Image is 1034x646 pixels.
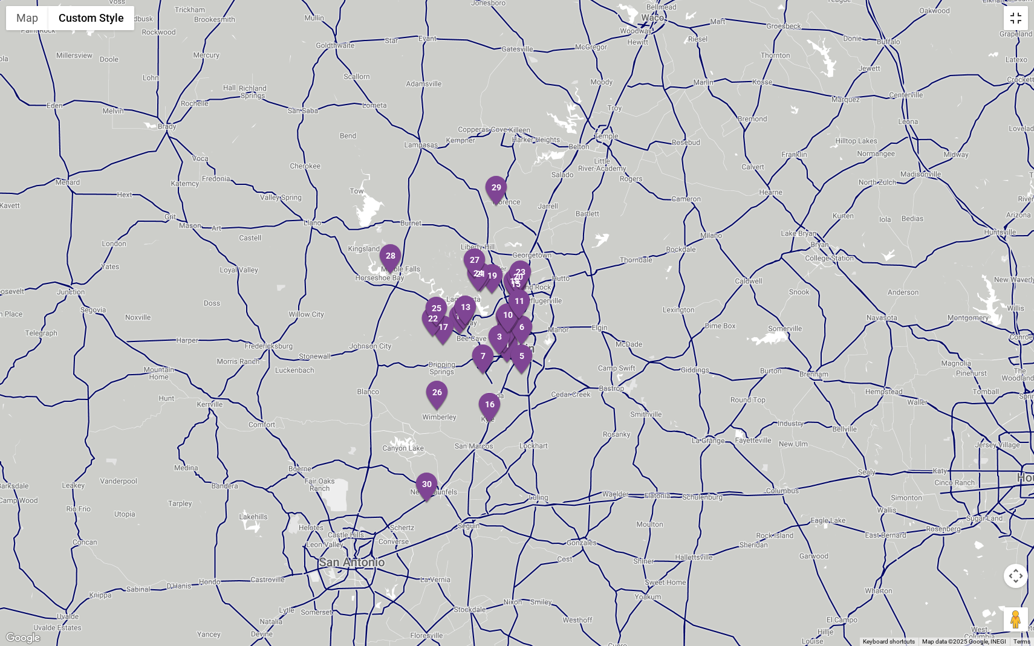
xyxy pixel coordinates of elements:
[495,332,520,365] div: 1
[502,269,527,302] div: 18
[468,262,493,294] div: 21
[507,289,532,321] div: 11
[451,299,476,332] div: 14
[453,295,478,328] div: 13
[477,392,502,425] div: 16
[494,305,519,337] div: 8
[466,261,491,294] div: 24
[506,265,531,297] div: 20
[495,303,521,335] div: 10
[509,315,535,347] div: 6
[462,248,487,280] div: 27
[484,175,509,208] div: 29
[487,325,512,357] div: 3
[492,323,517,355] div: 2
[509,344,535,376] div: 5
[480,263,505,296] div: 19
[508,260,533,292] div: 23
[470,344,496,376] div: 7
